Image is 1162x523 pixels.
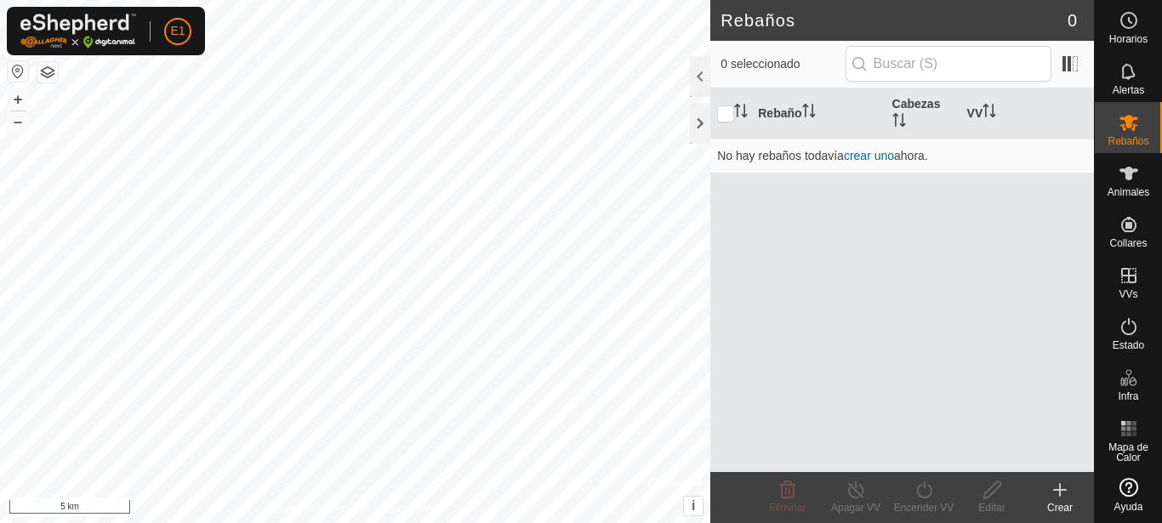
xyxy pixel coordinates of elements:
th: Rebaño [751,88,885,139]
p-sorticon: Activar para ordenar [734,106,748,120]
span: Rebaños [1108,136,1148,146]
p-sorticon: Activar para ordenar [983,106,996,120]
span: Infra [1118,391,1138,401]
span: i [692,498,695,513]
img: Logo Gallagher [20,14,136,48]
a: Ayuda [1095,471,1162,519]
span: Horarios [1109,34,1148,44]
a: crear uno [844,149,894,162]
span: Eliminar [769,502,806,514]
th: VV [960,88,1094,139]
button: + [8,89,28,110]
input: Buscar (S) [846,46,1051,82]
span: VVs [1119,289,1137,299]
td: No hay rebaños todavía ahora. [710,139,1094,173]
div: Crear [1026,500,1094,515]
span: Animales [1108,187,1149,197]
span: Estado [1113,340,1144,350]
span: E1 [170,22,185,40]
div: Apagar VV [822,500,890,515]
div: Editar [958,500,1026,515]
h2: Rebaños [721,10,1068,31]
a: Contáctenos [386,501,443,516]
a: Política de Privacidad [267,501,365,516]
span: Alertas [1113,85,1144,95]
span: 0 [1068,8,1077,33]
button: Restablecer Mapa [8,61,28,82]
span: 0 seleccionado [721,55,845,73]
button: i [684,497,703,515]
span: Ayuda [1114,502,1143,512]
p-sorticon: Activar para ordenar [802,106,816,120]
span: Mapa de Calor [1099,442,1158,463]
button: Capas del Mapa [37,62,58,82]
button: – [8,111,28,132]
p-sorticon: Activar para ordenar [892,116,906,129]
span: Collares [1109,238,1147,248]
th: Cabezas [886,88,960,139]
div: Encender VV [890,500,958,515]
